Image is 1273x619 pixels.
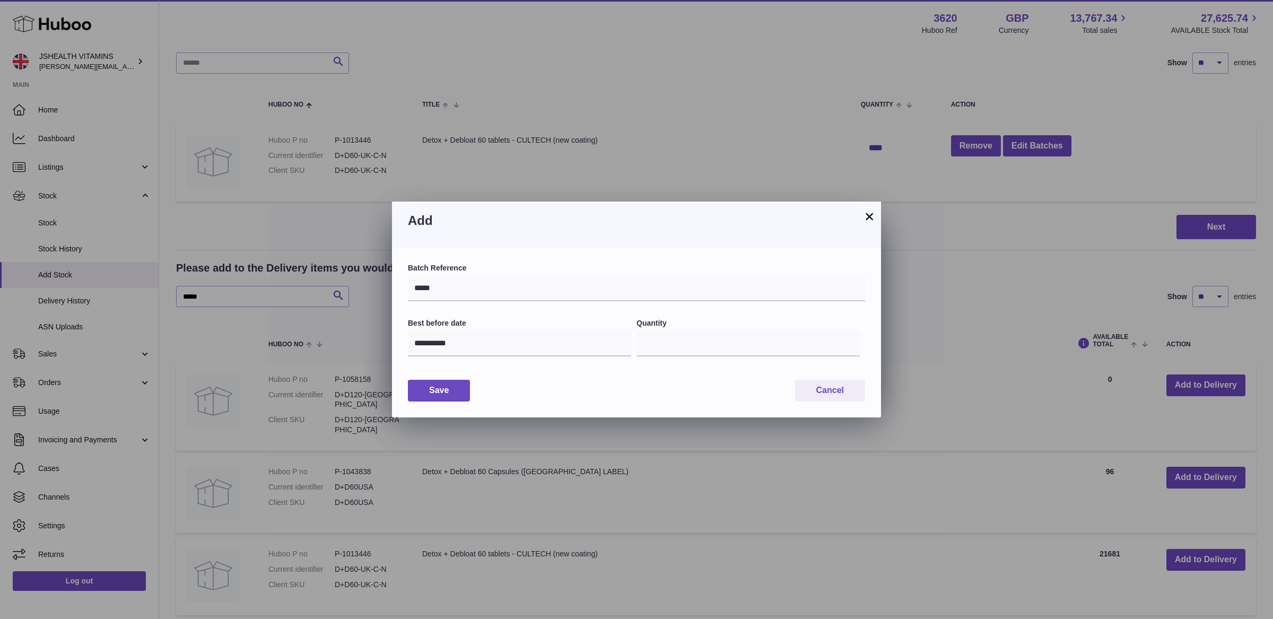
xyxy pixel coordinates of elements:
[408,380,470,402] button: Save
[863,210,876,223] button: ×
[795,380,865,402] button: Cancel
[408,318,631,328] label: Best before date
[408,212,865,229] h3: Add
[408,263,865,273] label: Batch Reference
[636,318,860,328] label: Quantity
